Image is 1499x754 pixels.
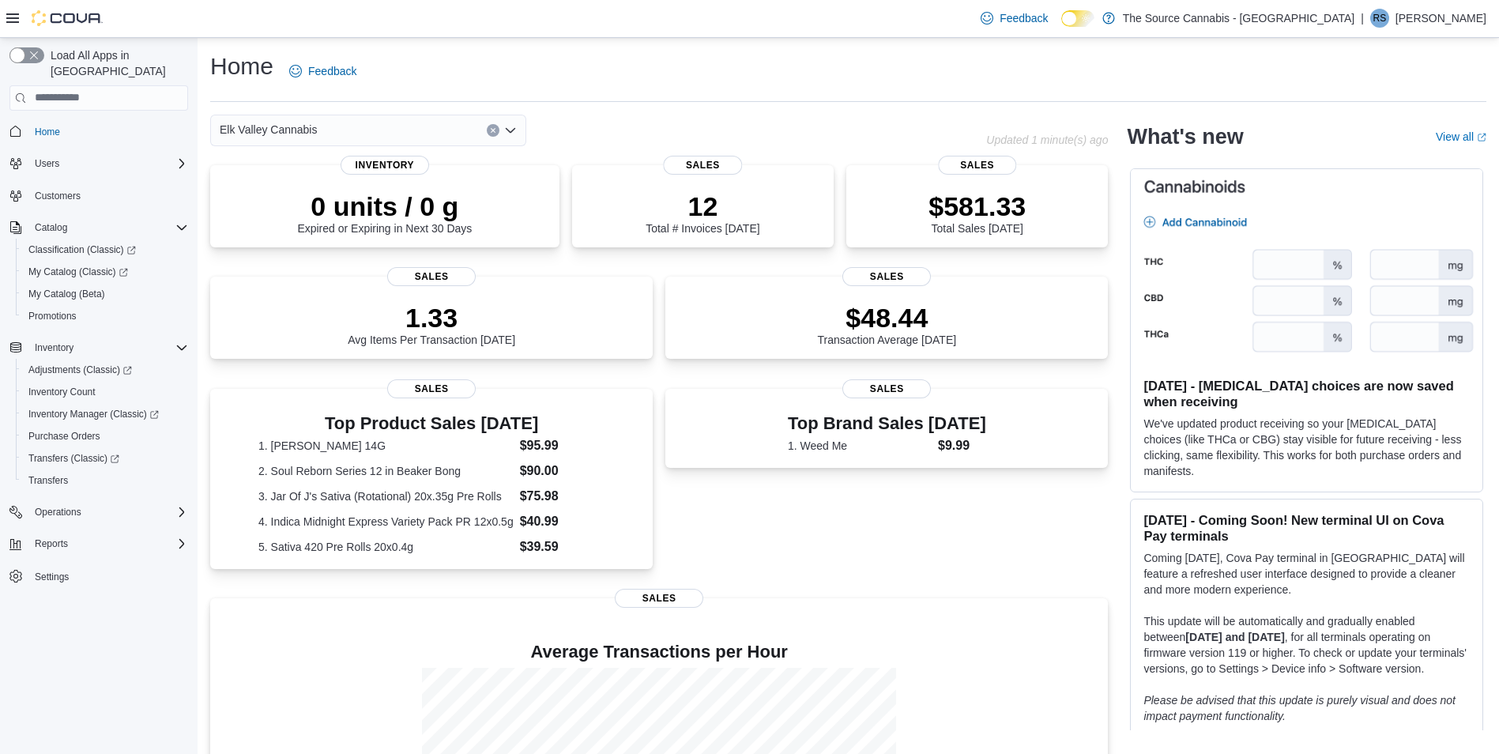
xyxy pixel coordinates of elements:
[28,386,96,398] span: Inventory Count
[3,501,194,523] button: Operations
[928,190,1026,222] p: $581.33
[615,589,703,608] span: Sales
[818,302,957,346] div: Transaction Average [DATE]
[22,360,188,379] span: Adjustments (Classic)
[22,449,126,468] a: Transfers (Classic)
[1123,9,1355,28] p: The Source Cannabis - [GEOGRAPHIC_DATA]
[28,310,77,322] span: Promotions
[16,305,194,327] button: Promotions
[22,383,188,402] span: Inventory Count
[487,124,499,137] button: Clear input
[1361,9,1364,28] p: |
[16,381,194,403] button: Inventory Count
[258,539,514,555] dt: 5. Sativa 420 Pre Rolls 20x0.4g
[1370,9,1389,28] div: Ryan Swayze
[520,436,605,455] dd: $95.99
[1395,9,1486,28] p: [PERSON_NAME]
[28,503,88,522] button: Operations
[35,571,69,583] span: Settings
[348,302,515,346] div: Avg Items Per Transaction [DATE]
[16,403,194,425] a: Inventory Manager (Classic)
[35,506,81,518] span: Operations
[842,267,931,286] span: Sales
[504,124,517,137] button: Open list of options
[35,190,81,202] span: Customers
[28,408,159,420] span: Inventory Manager (Classic)
[28,430,100,443] span: Purchase Orders
[28,288,105,300] span: My Catalog (Beta)
[28,243,136,256] span: Classification (Classic)
[520,462,605,481] dd: $90.00
[22,449,188,468] span: Transfers (Classic)
[16,359,194,381] a: Adjustments (Classic)
[22,240,142,259] a: Classification (Classic)
[16,283,194,305] button: My Catalog (Beta)
[28,154,66,173] button: Users
[35,341,73,354] span: Inventory
[28,123,66,141] a: Home
[3,184,194,207] button: Customers
[35,221,67,234] span: Catalog
[28,534,188,553] span: Reports
[258,438,514,454] dt: 1. [PERSON_NAME] 14G
[258,488,514,504] dt: 3. Jar Of J's Sativa (Rotational) 20x.35g Pre Rolls
[664,156,742,175] span: Sales
[258,463,514,479] dt: 2. Soul Reborn Series 12 in Beaker Bong
[28,218,188,237] span: Catalog
[9,114,188,629] nav: Complex example
[387,379,476,398] span: Sales
[22,427,107,446] a: Purchase Orders
[1000,10,1048,26] span: Feedback
[258,414,604,433] h3: Top Product Sales [DATE]
[223,643,1095,662] h4: Average Transactions per Hour
[16,447,194,469] a: Transfers (Classic)
[22,405,165,424] a: Inventory Manager (Classic)
[258,514,514,530] dt: 4. Indica Midnight Express Variety Pack PR 12x0.5g
[22,240,188,259] span: Classification (Classic)
[1477,133,1486,142] svg: External link
[16,469,194,492] button: Transfers
[938,156,1016,175] span: Sales
[3,217,194,239] button: Catalog
[16,239,194,261] a: Classification (Classic)
[22,360,138,379] a: Adjustments (Classic)
[22,471,74,490] a: Transfers
[520,512,605,531] dd: $40.99
[1143,550,1470,598] p: Coming [DATE], Cova Pay terminal in [GEOGRAPHIC_DATA] will feature a refreshed user interface des...
[3,533,194,555] button: Reports
[297,190,472,235] div: Expired or Expiring in Next 30 Days
[28,338,80,357] button: Inventory
[974,2,1054,34] a: Feedback
[28,452,119,465] span: Transfers (Classic)
[3,564,194,587] button: Settings
[928,190,1026,235] div: Total Sales [DATE]
[22,405,188,424] span: Inventory Manager (Classic)
[1061,10,1094,27] input: Dark Mode
[3,153,194,175] button: Users
[348,302,515,334] p: 1.33
[22,307,188,326] span: Promotions
[1185,631,1284,643] strong: [DATE] and [DATE]
[986,134,1108,146] p: Updated 1 minute(s) ago
[28,122,188,141] span: Home
[1143,694,1456,722] em: Please be advised that this update is purely visual and does not impact payment functionality.
[842,379,931,398] span: Sales
[308,63,356,79] span: Feedback
[44,47,188,79] span: Load All Apps in [GEOGRAPHIC_DATA]
[210,51,273,82] h1: Home
[28,534,74,553] button: Reports
[28,266,128,278] span: My Catalog (Classic)
[1127,124,1243,149] h2: What's new
[3,337,194,359] button: Inventory
[646,190,759,235] div: Total # Invoices [DATE]
[220,120,317,139] span: Elk Valley Cannabis
[35,157,59,170] span: Users
[22,307,83,326] a: Promotions
[387,267,476,286] span: Sales
[1373,9,1387,28] span: RS
[818,302,957,334] p: $48.44
[1061,27,1062,28] span: Dark Mode
[646,190,759,222] p: 12
[28,567,75,586] a: Settings
[22,262,134,281] a: My Catalog (Classic)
